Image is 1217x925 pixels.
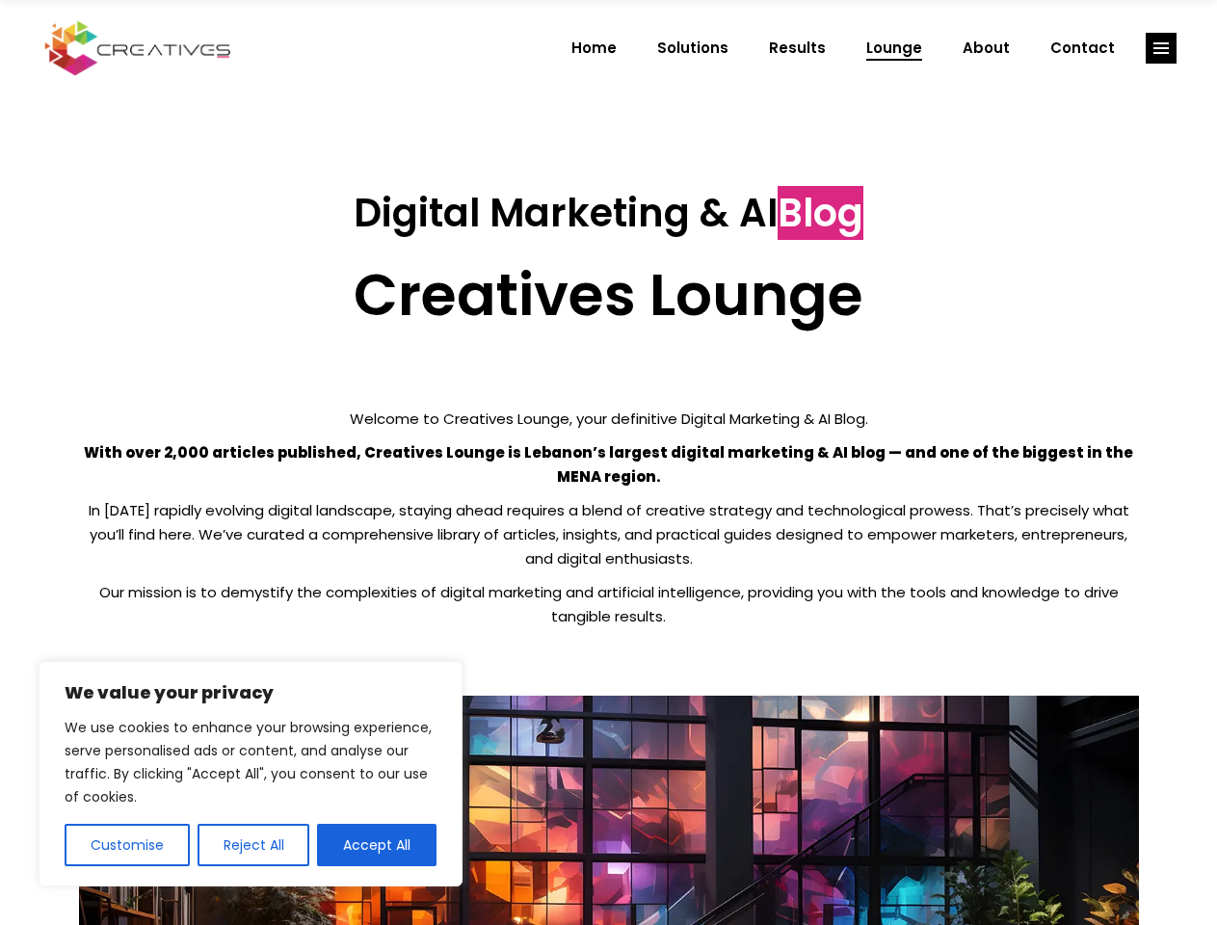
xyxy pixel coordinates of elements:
[40,18,235,78] img: Creatives
[657,23,728,73] span: Solutions
[1030,23,1135,73] a: Contact
[79,260,1139,330] h2: Creatives Lounge
[65,681,437,704] p: We value your privacy
[79,498,1139,570] p: In [DATE] rapidly evolving digital landscape, staying ahead requires a blend of creative strategy...
[749,23,846,73] a: Results
[65,824,190,866] button: Customise
[79,407,1139,431] p: Welcome to Creatives Lounge, your definitive Digital Marketing & AI Blog.
[866,23,922,73] span: Lounge
[65,716,437,808] p: We use cookies to enhance your browsing experience, serve personalised ads or content, and analys...
[846,23,942,73] a: Lounge
[39,661,463,886] div: We value your privacy
[963,23,1010,73] span: About
[637,23,749,73] a: Solutions
[79,580,1139,628] p: Our mission is to demystify the complexities of digital marketing and artificial intelligence, pr...
[571,23,617,73] span: Home
[942,23,1030,73] a: About
[1146,33,1177,64] a: link
[79,190,1139,236] h3: Digital Marketing & AI
[551,23,637,73] a: Home
[778,186,863,240] span: Blog
[317,824,437,866] button: Accept All
[769,23,826,73] span: Results
[84,442,1133,487] strong: With over 2,000 articles published, Creatives Lounge is Lebanon’s largest digital marketing & AI ...
[1050,23,1115,73] span: Contact
[198,824,310,866] button: Reject All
